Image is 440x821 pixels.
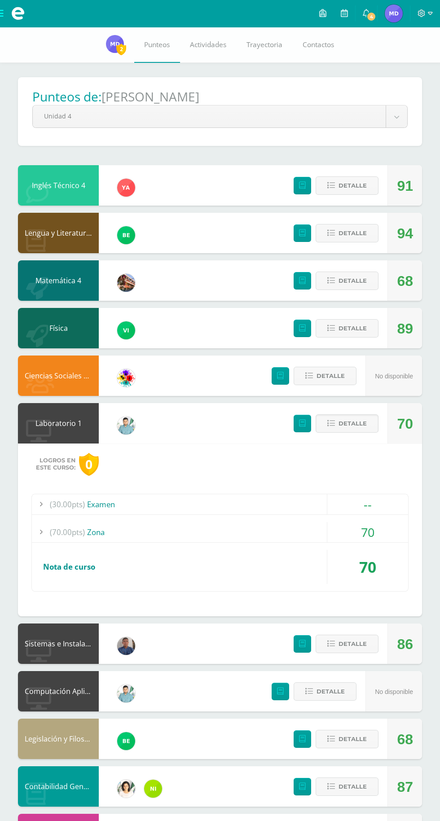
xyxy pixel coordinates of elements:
span: Detalle [317,683,345,700]
img: 0a4f8d2552c82aaa76f7aefb013bc2ce.png [117,274,135,292]
div: Lengua y Literatura 4 [18,213,99,253]
div: Física [18,308,99,348]
button: Detalle [316,272,378,290]
button: Detalle [316,176,378,195]
span: 2 [116,44,126,55]
a: Actividades [180,27,237,63]
img: ca60df5ae60ada09d1f93a1da4ab2e41.png [144,780,162,798]
span: Detalle [339,731,367,747]
img: b85866ae7f275142dc9a325ef37a630d.png [117,226,135,244]
span: Detalle [339,320,367,337]
span: Contactos [303,40,334,49]
button: Detalle [316,224,378,242]
div: Computación Aplicada [18,671,99,711]
span: Punteos [144,40,170,49]
span: Trayectoria [246,40,282,49]
img: d0a5be8572cbe4fc9d9d910beeabcdaa.png [117,369,135,387]
span: Unidad 4 [44,105,374,127]
div: -- [327,494,408,514]
span: Detalle [339,225,367,241]
span: Detalle [339,415,367,432]
img: 63a955e32fd5c33352eeade8b2ebbb62.png [106,35,124,53]
span: Detalle [339,636,367,652]
div: 86 [397,624,413,664]
div: Ciencias Sociales y Formación Ciudadana 4 [18,356,99,396]
div: Inglés Técnico 4 [18,165,99,206]
h1: [PERSON_NAME] [101,88,199,105]
div: Sistemas e Instalación de Software [18,623,99,664]
span: Detalle [339,272,367,289]
span: Actividades [190,40,226,49]
img: 3bbeeb896b161c296f86561e735fa0fc.png [117,685,135,702]
div: Zona [32,522,408,542]
img: 90ee13623fa7c5dbc2270dab131931b4.png [117,179,135,197]
button: Detalle [316,635,378,653]
button: Detalle [316,777,378,796]
div: 70 [327,550,408,584]
img: 63a955e32fd5c33352eeade8b2ebbb62.png [385,4,403,22]
button: Detalle [294,367,356,385]
div: Matemática 4 [18,260,99,301]
span: (70.00pts) [50,522,85,542]
img: a241c2b06c5b4daf9dd7cbc5f490cd0f.png [117,321,135,339]
a: Unidad 4 [33,105,407,127]
button: Detalle [316,730,378,748]
div: 91 [397,166,413,206]
div: 87 [397,767,413,807]
div: 68 [397,719,413,760]
a: Punteos [134,27,180,63]
span: Nota de curso [43,562,95,572]
img: 7a8e161cab7694f51b452fdf17c6d5da.png [117,780,135,798]
img: 3bbeeb896b161c296f86561e735fa0fc.png [117,417,135,435]
a: Contactos [293,27,344,63]
span: Detalle [339,778,367,795]
button: Detalle [294,682,356,701]
div: Contabilidad General [18,766,99,807]
span: No disponible [375,373,413,380]
span: 4 [366,12,376,22]
span: Detalle [339,177,367,194]
img: bf66807720f313c6207fc724d78fb4d0.png [117,637,135,655]
div: 89 [397,308,413,349]
span: Logros en este curso: [36,457,75,471]
img: b85866ae7f275142dc9a325ef37a630d.png [117,732,135,750]
span: Detalle [317,368,345,384]
h1: Punteos de: [32,88,101,105]
div: 0 [79,453,99,476]
button: Detalle [316,319,378,338]
div: Legislación y Filosofía Empresarial [18,719,99,759]
a: Trayectoria [237,27,293,63]
button: Detalle [316,414,378,433]
span: (30.00pts) [50,494,85,514]
div: 70 [397,404,413,444]
div: 94 [397,213,413,254]
div: 70 [327,522,408,542]
div: Examen [32,494,408,514]
div: 68 [397,261,413,301]
span: No disponible [375,688,413,695]
div: Laboratorio 1 [18,403,99,443]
